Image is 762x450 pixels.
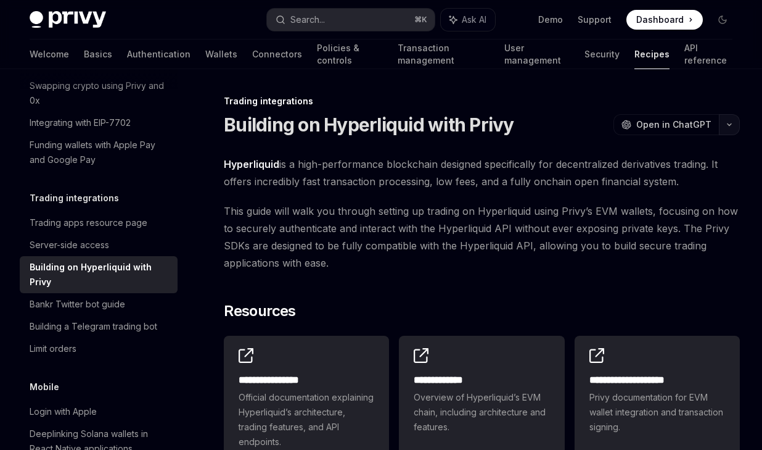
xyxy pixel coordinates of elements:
button: Toggle dark mode [713,10,732,30]
a: Policies & controls [317,40,383,69]
h1: Building on Hyperliquid with Privy [224,114,514,136]
span: Ask AI [462,14,486,26]
span: Open in ChatGPT [636,119,711,131]
span: is a high-performance blockchain designed specifically for decentralized derivatives trading. It ... [224,156,740,190]
button: Search...⌘K [267,9,434,31]
a: Swapping crypto using Privy and 0x [20,75,178,112]
a: User management [504,40,570,69]
div: Funding wallets with Apple Pay and Google Pay [30,138,170,167]
a: Recipes [634,40,670,69]
h5: Mobile [30,380,59,394]
div: Building on Hyperliquid with Privy [30,260,170,290]
a: Building a Telegram trading bot [20,315,178,338]
span: This guide will walk you through setting up trading on Hyperliquid using Privy’s EVM wallets, foc... [224,202,740,272]
div: Swapping crypto using Privy and 0x [30,78,170,108]
a: Server-side access [20,234,178,256]
a: Connectors [252,40,302,69]
div: Trading apps resource page [30,215,147,230]
a: Dashboard [626,10,703,30]
a: Transaction management [398,40,490,69]
a: Support [578,14,612,26]
a: Authentication [127,40,190,69]
a: Funding wallets with Apple Pay and Google Pay [20,134,178,171]
a: Integrating with EIP-7702 [20,112,178,134]
div: Login with Apple [30,404,97,419]
span: ⌘ K [414,15,427,25]
a: Wallets [205,40,237,69]
span: Dashboard [636,14,684,26]
a: Bankr Twitter bot guide [20,293,178,315]
span: Privy documentation for EVM wallet integration and transaction signing. [589,390,725,435]
div: Search... [290,12,325,27]
div: Integrating with EIP-7702 [30,115,131,130]
span: Overview of Hyperliquid’s EVM chain, including architecture and features. [414,390,549,435]
a: Demo [538,14,563,26]
img: dark logo [30,11,106,28]
a: API reference [684,40,732,69]
div: Bankr Twitter bot guide [30,297,125,312]
a: Welcome [30,40,69,69]
div: Limit orders [30,341,76,356]
a: Limit orders [20,338,178,360]
div: Trading integrations [224,95,740,107]
button: Open in ChatGPT [613,114,719,135]
span: Resources [224,301,296,321]
a: Trading apps resource page [20,212,178,234]
a: Hyperliquid [224,158,279,171]
span: Official documentation explaining Hyperliquid’s architecture, trading features, and API endpoints. [239,390,374,449]
div: Building a Telegram trading bot [30,319,157,334]
a: Building on Hyperliquid with Privy [20,256,178,293]
div: Server-side access [30,238,109,252]
button: Ask AI [441,9,495,31]
a: Basics [84,40,112,69]
h5: Trading integrations [30,191,119,206]
a: Security [584,40,620,69]
a: Login with Apple [20,401,178,423]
